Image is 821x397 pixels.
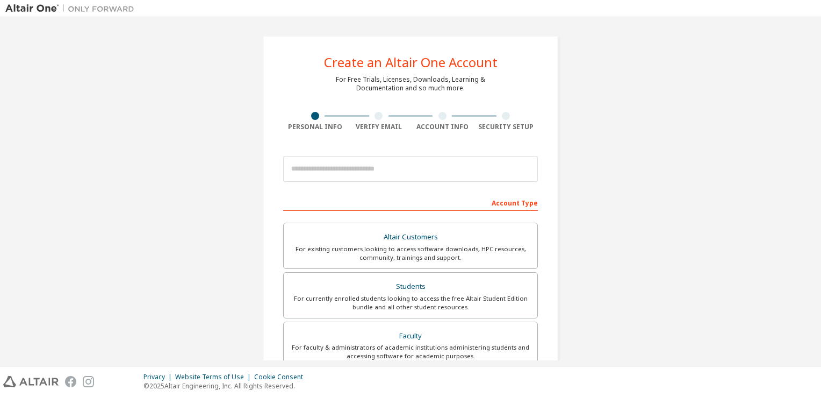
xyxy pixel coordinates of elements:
[65,376,76,387] img: facebook.svg
[410,123,474,131] div: Account Info
[347,123,411,131] div: Verify Email
[283,123,347,131] div: Personal Info
[290,245,531,262] div: For existing customers looking to access software downloads, HPC resources, community, trainings ...
[254,373,309,381] div: Cookie Consent
[336,75,485,93] div: For Free Trials, Licenses, Downloads, Learning & Documentation and so much more.
[290,230,531,245] div: Altair Customers
[175,373,254,381] div: Website Terms of Use
[474,123,538,131] div: Security Setup
[3,376,59,387] img: altair_logo.svg
[290,329,531,344] div: Faculty
[143,373,175,381] div: Privacy
[290,279,531,294] div: Students
[290,343,531,360] div: For faculty & administrators of academic institutions administering students and accessing softwa...
[83,376,94,387] img: instagram.svg
[324,56,498,69] div: Create an Altair One Account
[283,194,538,211] div: Account Type
[5,3,140,14] img: Altair One
[290,294,531,311] div: For currently enrolled students looking to access the free Altair Student Edition bundle and all ...
[143,381,309,391] p: © 2025 Altair Engineering, Inc. All Rights Reserved.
